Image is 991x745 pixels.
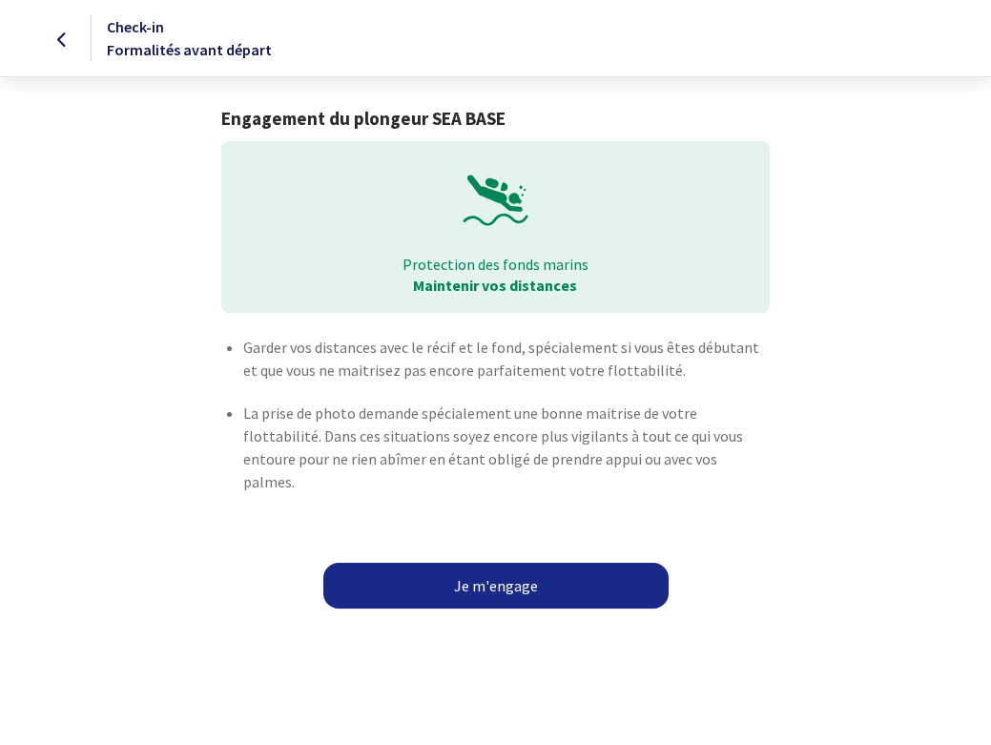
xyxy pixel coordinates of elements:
strong: Maintenir vos distances [413,276,577,295]
p: La prise de photo demande spécialement une bonne maitrise de votre flottabilité. Dans ces situati... [243,402,769,493]
a: Je m'engage [323,563,669,609]
span: Check-in Formalités avant départ [107,17,272,59]
h1: Engagement du plongeur SEA BASE [221,108,769,130]
p: Protection des fonds marins [235,254,755,275]
p: Garder vos distances avec le récif et le fond, spécialement si vous êtes débutant et que vous ne ... [243,336,769,382]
